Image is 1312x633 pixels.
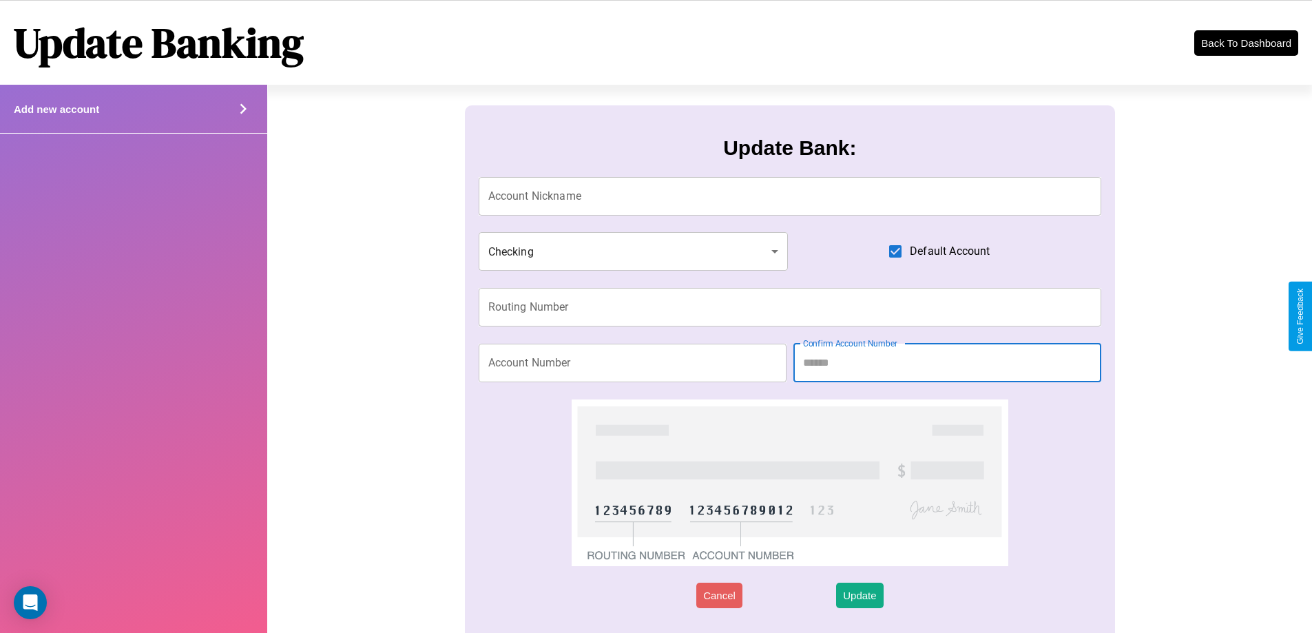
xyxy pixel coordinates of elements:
[723,136,856,160] h3: Update Bank:
[836,583,883,608] button: Update
[803,338,897,349] label: Confirm Account Number
[14,14,304,71] h1: Update Banking
[479,232,789,271] div: Checking
[1194,30,1298,56] button: Back To Dashboard
[1295,289,1305,344] div: Give Feedback
[910,243,990,260] span: Default Account
[572,399,1008,566] img: check
[696,583,742,608] button: Cancel
[14,103,99,115] h4: Add new account
[14,586,47,619] div: Open Intercom Messenger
